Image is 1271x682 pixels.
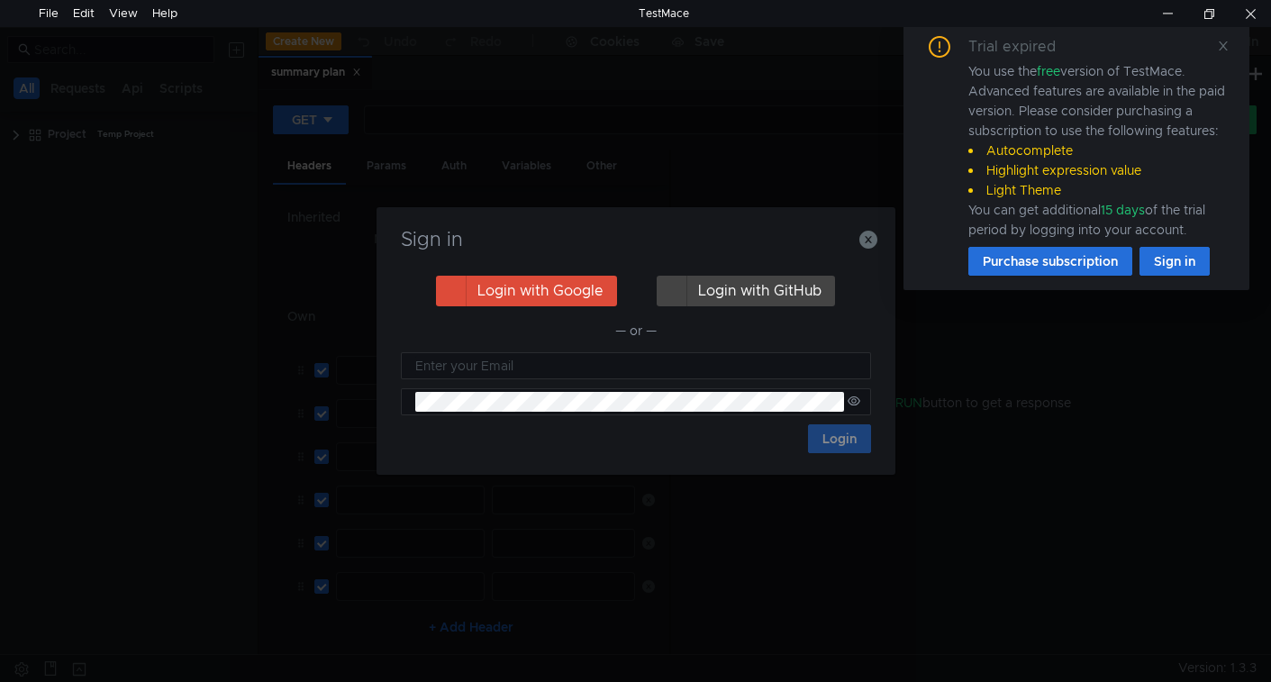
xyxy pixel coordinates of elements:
[657,276,835,306] button: Login with GitHub
[436,276,617,306] button: Login with Google
[968,247,1132,276] button: Purchase subscription
[415,356,860,376] input: Enter your Email
[1139,247,1210,276] button: Sign in
[968,200,1228,240] div: You can get additional of the trial period by logging into your account.
[968,36,1077,58] div: Trial expired
[968,180,1228,200] li: Light Theme
[968,160,1228,180] li: Highlight expression value
[1101,202,1145,218] span: 15 days
[1037,63,1060,79] span: free
[398,229,874,250] h3: Sign in
[968,141,1228,160] li: Autocomplete
[401,320,871,341] div: — or —
[968,61,1228,240] div: You use the version of TestMace. Advanced features are available in the paid version. Please cons...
